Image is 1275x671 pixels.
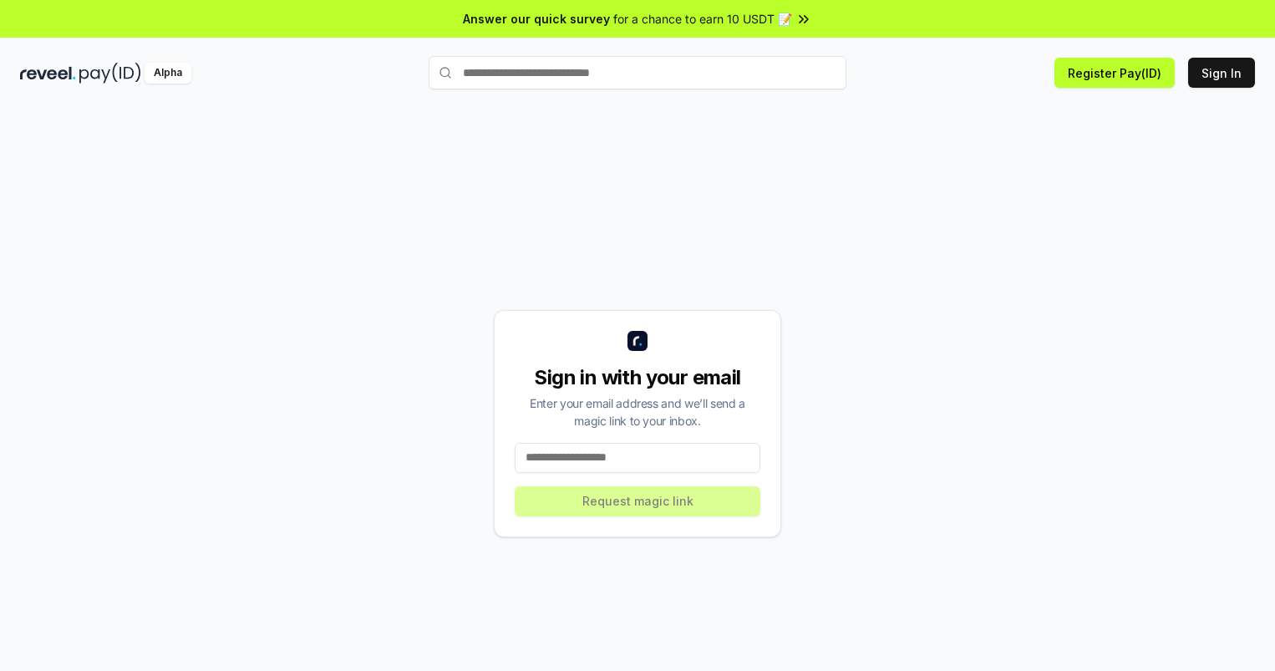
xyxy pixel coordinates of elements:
button: Sign In [1188,58,1255,88]
img: logo_small [627,331,648,351]
span: Answer our quick survey [463,10,610,28]
div: Enter your email address and we’ll send a magic link to your inbox. [515,394,760,430]
div: Sign in with your email [515,364,760,391]
img: pay_id [79,63,141,84]
div: Alpha [145,63,191,84]
span: for a chance to earn 10 USDT 📝 [613,10,792,28]
img: reveel_dark [20,63,76,84]
button: Register Pay(ID) [1054,58,1175,88]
